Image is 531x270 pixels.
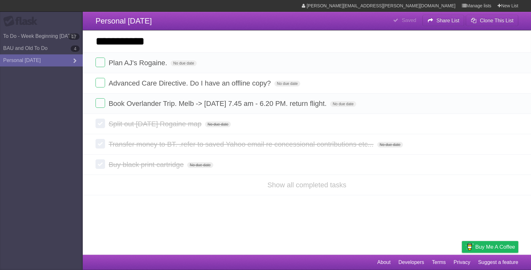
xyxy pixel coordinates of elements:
span: Advanced Care Directive. Do I have an offline copy? [109,79,273,87]
button: Clone This List [466,15,518,26]
span: No due date [274,81,300,87]
a: Terms [432,256,446,268]
label: Done [96,119,105,128]
span: Buy me a coffee [475,241,515,253]
b: 4 [71,45,80,52]
span: Plan AJ's Rogaine. [109,59,169,67]
span: Transfer money to BT. .refer to saved Yahoo email re concessional contributions etc... [109,140,375,148]
a: Buy me a coffee [462,241,518,253]
button: Share List [422,15,464,26]
a: About [377,256,391,268]
a: Privacy [454,256,470,268]
label: Done [96,159,105,169]
span: No due date [187,162,213,168]
span: No due date [377,142,403,148]
span: Split out [DATE] Rogaine map [109,120,203,128]
label: Done [96,139,105,149]
b: Clone This List [480,18,513,23]
b: Saved [402,17,416,23]
label: Done [96,98,105,108]
span: No due date [330,101,356,107]
span: Buy black print cartridge [109,161,185,169]
a: Developers [398,256,424,268]
a: Suggest a feature [478,256,518,268]
label: Done [96,58,105,67]
label: Done [96,78,105,87]
a: Show all completed tasks [267,181,346,189]
b: Share List [436,18,459,23]
span: Personal [DATE] [96,17,152,25]
span: Book Overlander Trip. Melb -> [DATE] 7.45 am - 6.20 PM. return flight. [109,100,328,107]
div: Flask [3,16,41,27]
span: No due date [205,121,231,127]
b: 17 [68,33,80,40]
img: Buy me a coffee [465,241,474,252]
span: No due date [171,60,196,66]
